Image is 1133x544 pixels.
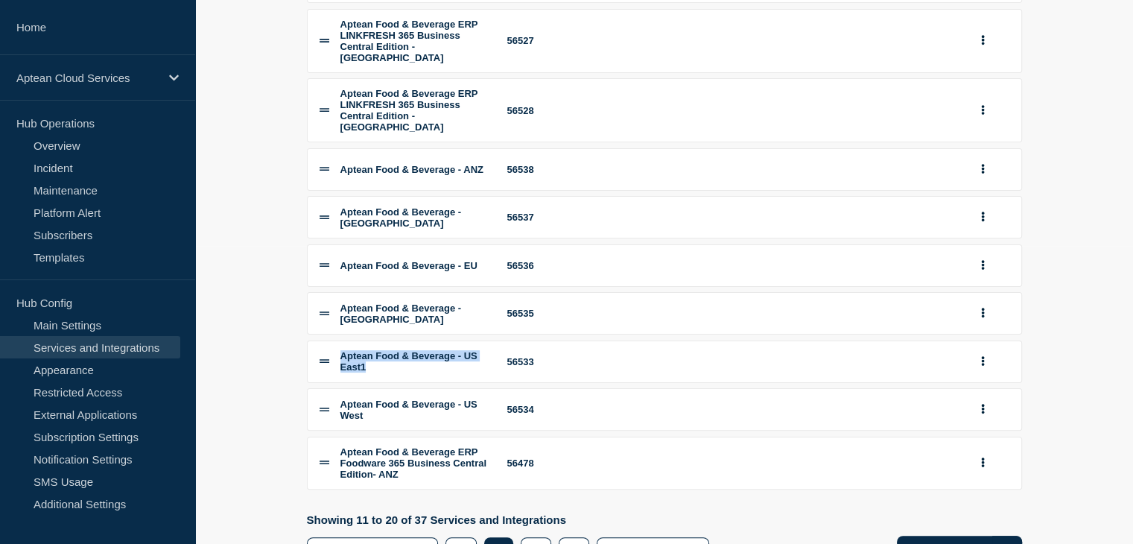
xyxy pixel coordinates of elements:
span: Aptean Food & Beverage - ANZ [340,164,483,175]
button: group actions [974,206,992,229]
span: Aptean Food & Beverage ERP LINKFRESH 365 Business Central Edition - [GEOGRAPHIC_DATA] [340,19,478,63]
p: Aptean Cloud Services [16,72,159,84]
span: Aptean Food & Beverage - [GEOGRAPHIC_DATA] [340,303,462,325]
span: Aptean Food & Beverage - [GEOGRAPHIC_DATA] [340,206,462,229]
button: group actions [974,29,992,52]
div: 56528 [507,105,582,116]
div: 56537 [507,212,582,223]
span: Aptean Food & Beverage - US East1 [340,350,477,373]
div: 56535 [507,308,582,319]
div: 56527 [507,35,582,46]
p: Showing 11 to 20 of 37 Services and Integrations [307,513,717,526]
button: group actions [974,254,992,277]
button: group actions [974,398,992,421]
span: Aptean Food & Beverage ERP Foodware 365 Business Central Edition- ANZ [340,446,487,480]
button: group actions [974,99,992,122]
div: 56533 [507,356,582,367]
button: group actions [974,350,992,373]
button: group actions [974,302,992,325]
span: Aptean Food & Beverage - US West [340,399,477,421]
div: 56478 [507,458,582,469]
button: group actions [974,158,992,181]
div: 56534 [507,404,582,415]
span: Aptean Food & Beverage ERP LINKFRESH 365 Business Central Edition - [GEOGRAPHIC_DATA] [340,88,478,133]
div: 56538 [507,164,582,175]
span: Aptean Food & Beverage - EU [340,260,477,271]
button: group actions [974,452,992,475]
div: 56536 [507,260,582,271]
